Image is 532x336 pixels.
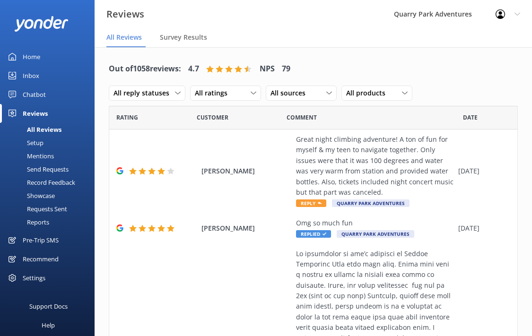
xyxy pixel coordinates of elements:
div: Chatbot [23,85,46,104]
a: Reports [6,215,95,229]
span: Quarry Park Adventures [332,199,410,207]
span: Quarry Park Adventures [337,230,414,238]
div: Great night climbing adventure! A ton of fun for myself & my teen to navigate together. Only issu... [296,134,454,198]
h4: NPS [260,63,275,75]
span: [PERSON_NAME] [201,166,291,176]
div: Omg so much fun [296,218,454,228]
div: Home [23,47,40,66]
div: Support Docs [29,297,68,316]
span: Question [287,113,317,122]
span: All products [346,88,391,98]
div: Help [42,316,55,335]
div: Reviews [23,104,48,123]
h4: 79 [282,63,290,75]
span: Survey Results [160,33,207,42]
a: Setup [6,136,95,149]
span: All ratings [195,88,233,98]
div: Pre-Trip SMS [23,231,59,250]
a: Showcase [6,189,95,202]
a: Send Requests [6,163,95,176]
div: Reports [6,215,49,229]
div: Record Feedback [6,176,75,189]
span: Reply [296,199,326,207]
div: Mentions [6,149,54,163]
a: Requests Sent [6,202,95,215]
div: [DATE] [458,223,506,233]
span: [PERSON_NAME] [201,223,291,233]
a: Mentions [6,149,95,163]
span: Date [463,113,478,122]
div: [DATE] [458,166,506,176]
div: All Reviews [6,123,61,136]
span: Date [116,113,138,122]
h3: Reviews [106,7,144,22]
div: Showcase [6,189,55,202]
a: All Reviews [6,123,95,136]
h4: 4.7 [188,63,199,75]
span: Replied [296,230,331,238]
h4: Out of 1058 reviews: [109,63,181,75]
div: Recommend [23,250,59,268]
div: Send Requests [6,163,69,176]
span: All reply statuses [113,88,175,98]
div: Setup [6,136,44,149]
span: Date [197,113,228,122]
img: yonder-white-logo.png [14,16,69,32]
div: Inbox [23,66,39,85]
span: All sources [270,88,311,98]
div: Settings [23,268,45,287]
span: All Reviews [106,33,142,42]
div: Requests Sent [6,202,67,215]
a: Record Feedback [6,176,95,189]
